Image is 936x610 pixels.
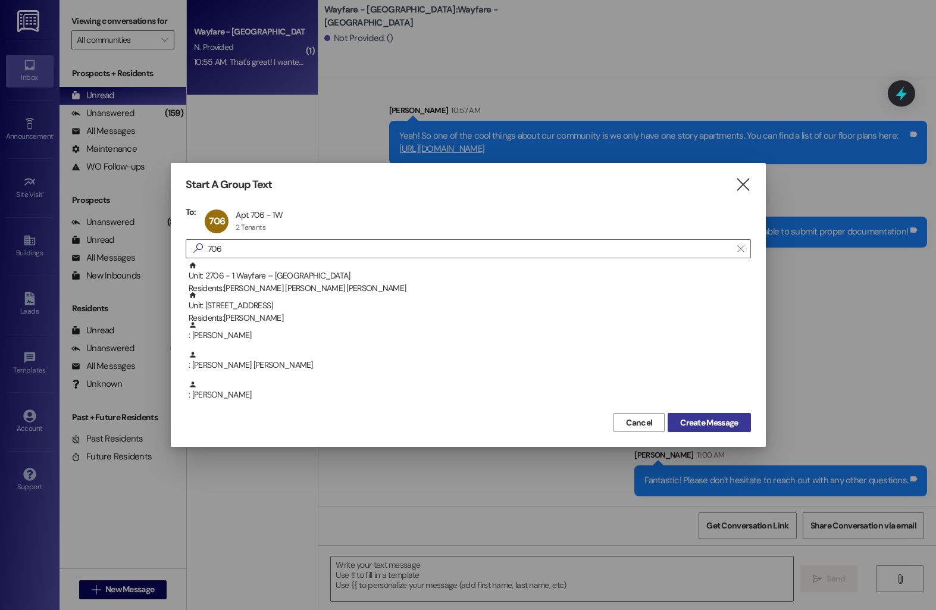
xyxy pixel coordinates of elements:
i:  [189,242,208,255]
h3: Start A Group Text [186,178,273,192]
div: : [PERSON_NAME] [186,321,751,351]
div: Unit: 2706 - 1 Wayfare – [GEOGRAPHIC_DATA]Residents:[PERSON_NAME] [PERSON_NAME] [PERSON_NAME] [186,261,751,291]
div: : [PERSON_NAME] [189,380,751,401]
i:  [737,244,744,254]
div: 2 Tenants [236,223,265,232]
div: : [PERSON_NAME] [PERSON_NAME] [189,351,751,371]
div: Unit: [STREET_ADDRESS] [189,291,751,325]
button: Create Message [668,413,750,432]
button: Cancel [613,413,665,432]
span: Cancel [626,417,652,429]
i:  [735,179,751,191]
div: : [PERSON_NAME] [189,321,751,342]
div: : [PERSON_NAME] [PERSON_NAME] [186,351,751,380]
div: Residents: [PERSON_NAME] [189,312,751,324]
div: : [PERSON_NAME] [186,380,751,410]
span: Create Message [680,417,738,429]
span: 706 [209,215,226,227]
div: Unit: 2706 - 1 Wayfare – [GEOGRAPHIC_DATA] [189,261,751,295]
input: Search for any contact or apartment [208,240,731,257]
div: Apt 706 - 1W [236,209,283,220]
h3: To: [186,207,196,217]
div: Unit: [STREET_ADDRESS]Residents:[PERSON_NAME] [186,291,751,321]
div: Residents: [PERSON_NAME] [PERSON_NAME] [PERSON_NAME] [189,282,751,295]
button: Clear text [731,240,750,258]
